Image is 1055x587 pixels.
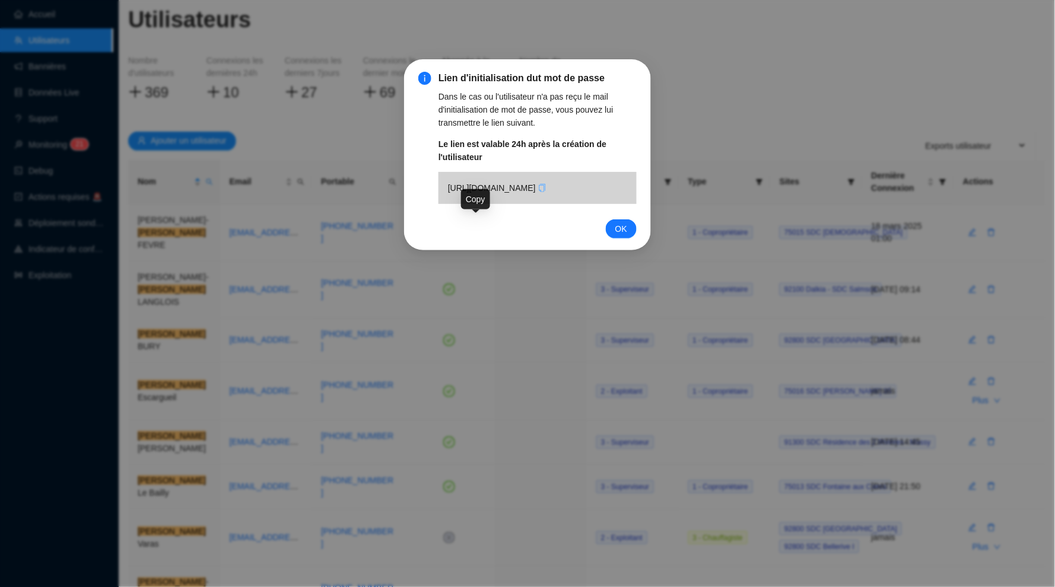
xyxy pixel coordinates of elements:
span: copy [538,184,546,192]
button: Copy [538,181,546,194]
span: OK [615,222,627,235]
div: Copy [461,189,490,209]
span: info-circle [418,72,431,85]
button: OK [606,219,637,238]
div: Dans le cas ou l'utilisateur n'a pas reçu le mail d'initialisation de mot de passe, vous pouvez l... [438,90,637,129]
div: [URL][DOMAIN_NAME] [438,172,637,204]
strong: Le lien est valable 24h après la création de l'utilisateur [438,139,606,162]
span: Lien d'initialisation dut mot de passe [438,71,637,85]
